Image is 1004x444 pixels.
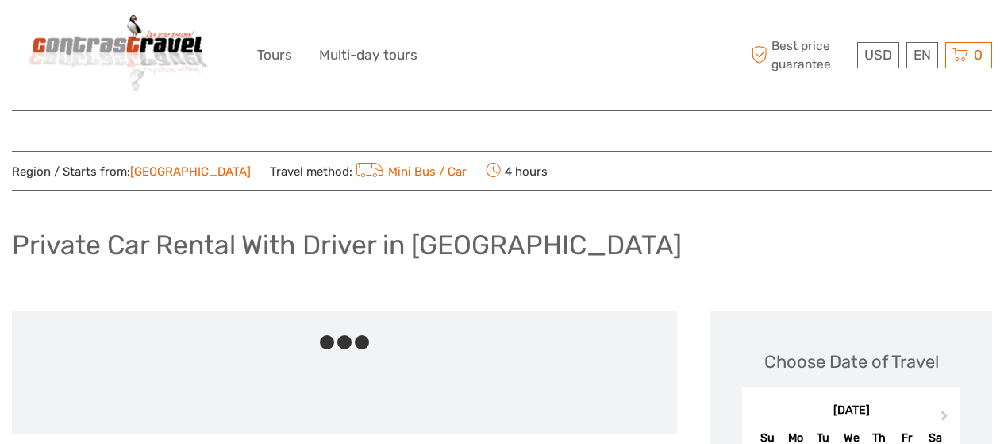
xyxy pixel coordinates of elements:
span: Best price guarantee [747,37,853,72]
a: [GEOGRAPHIC_DATA] [130,164,251,179]
img: 3383-ee8cc717-9a6b-44c8-b5b4-ad8ebd777713_logo_big.png [28,12,208,98]
span: Region / Starts from: [12,164,251,180]
a: Mini Bus / Car [352,164,467,179]
h1: Private Car Rental With Driver in [GEOGRAPHIC_DATA] [12,229,682,261]
span: 4 hours [486,160,548,182]
button: Next Month [933,407,959,432]
div: Choose Date of Travel [764,349,939,374]
div: [DATE] [742,403,960,419]
a: Tours [257,44,292,67]
span: 0 [971,47,985,63]
span: USD [864,47,892,63]
span: Travel method: [270,160,467,182]
a: Multi-day tours [319,44,417,67]
div: EN [906,42,938,68]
